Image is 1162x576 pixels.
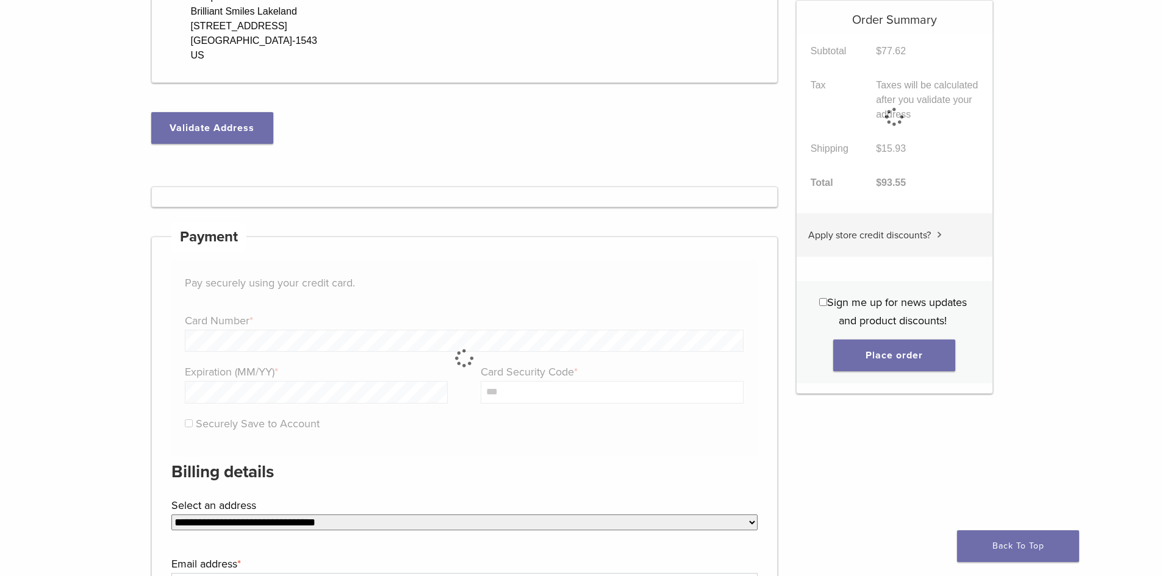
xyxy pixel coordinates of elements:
button: Validate Address [151,112,273,144]
h3: Billing details [171,457,758,486]
input: Sign me up for news updates and product discounts! [819,298,827,306]
h4: Payment [171,222,247,252]
h5: Order Summary [797,1,992,27]
a: Back To Top [957,530,1079,562]
button: Place order [833,340,955,371]
span: Sign me up for news updates and product discounts! [827,296,967,327]
img: caret.svg [937,232,942,238]
span: Apply store credit discounts? [808,229,931,241]
label: Email address [171,555,755,573]
label: Select an address [171,496,755,514]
